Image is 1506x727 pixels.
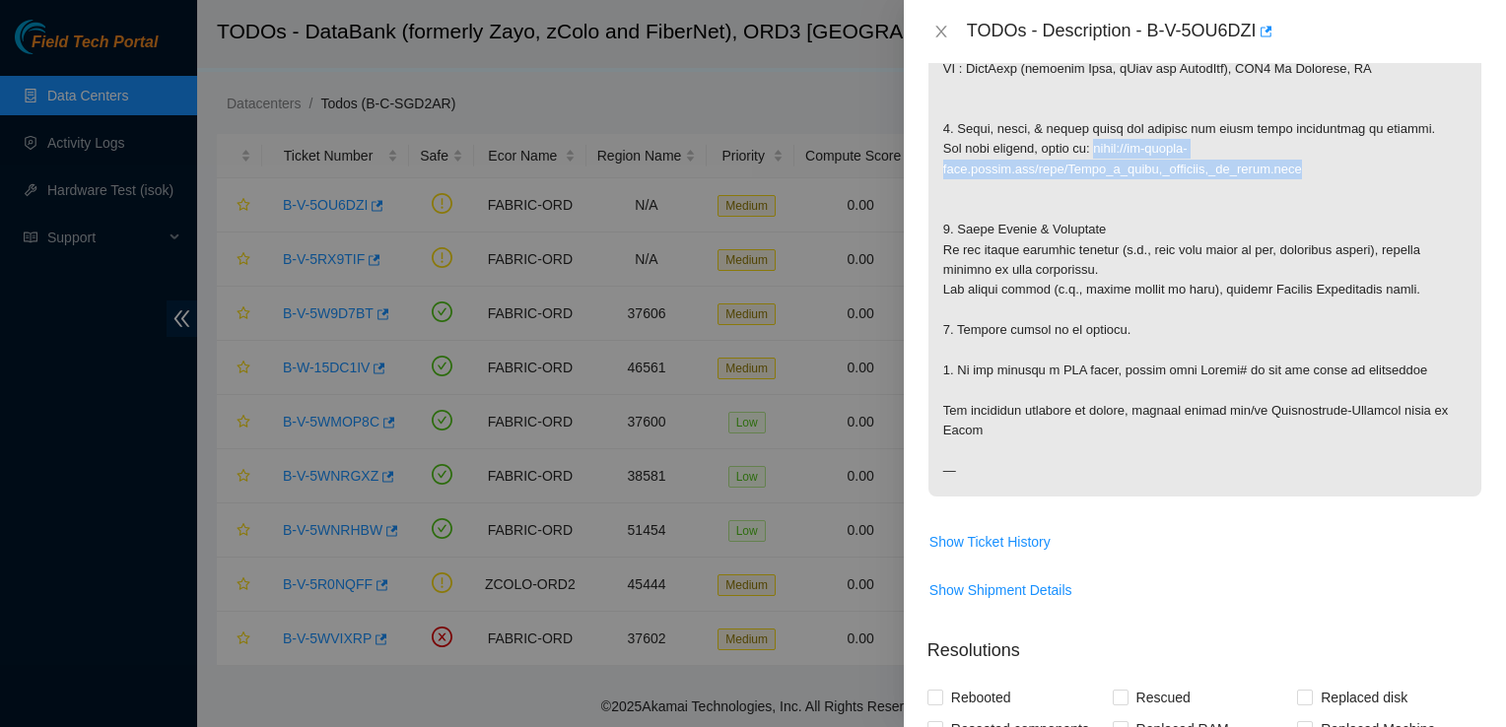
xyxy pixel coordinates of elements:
div: TODOs - Description - B-V-5OU6DZI [967,16,1482,47]
button: Show Shipment Details [928,574,1073,606]
span: Show Shipment Details [929,579,1072,601]
button: Close [927,23,955,41]
span: Replaced disk [1313,682,1415,713]
span: Show Ticket History [929,531,1051,553]
p: Resolutions [927,622,1482,664]
span: Rebooted [943,682,1019,713]
span: Rescued [1129,682,1198,713]
button: Show Ticket History [928,526,1052,558]
span: close [933,24,949,39]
